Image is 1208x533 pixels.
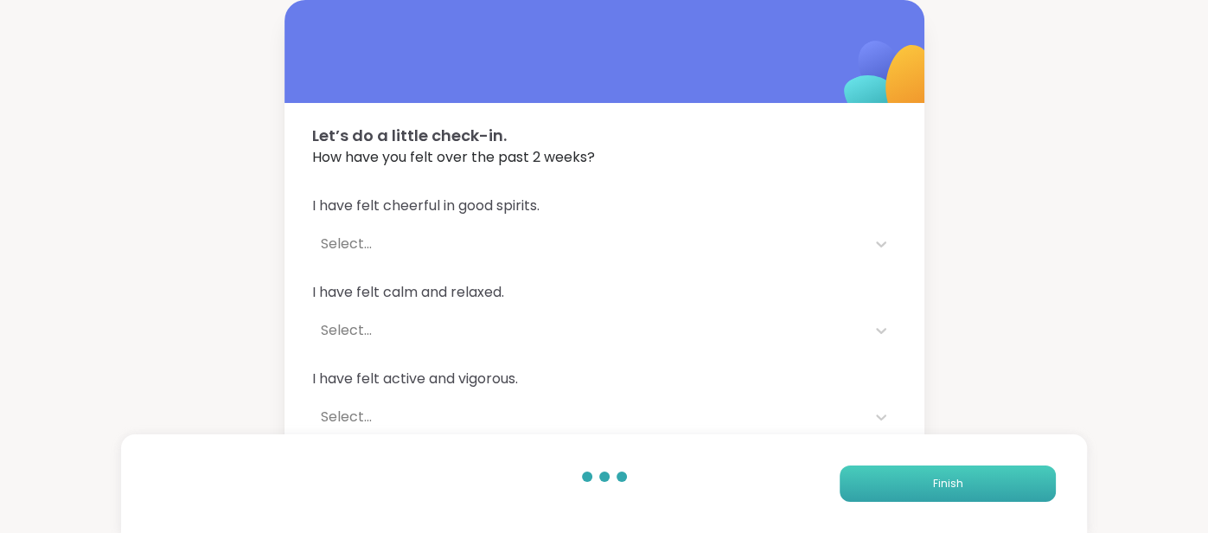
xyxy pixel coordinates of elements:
[312,124,897,147] span: Let’s do a little check-in.
[933,476,963,491] span: Finish
[321,320,857,341] div: Select...
[840,466,1056,502] button: Finish
[312,196,897,216] span: I have felt cheerful in good spirits.
[312,147,897,168] span: How have you felt over the past 2 weeks?
[321,407,857,427] div: Select...
[312,369,897,389] span: I have felt active and vigorous.
[321,234,857,254] div: Select...
[312,282,897,303] span: I have felt calm and relaxed.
